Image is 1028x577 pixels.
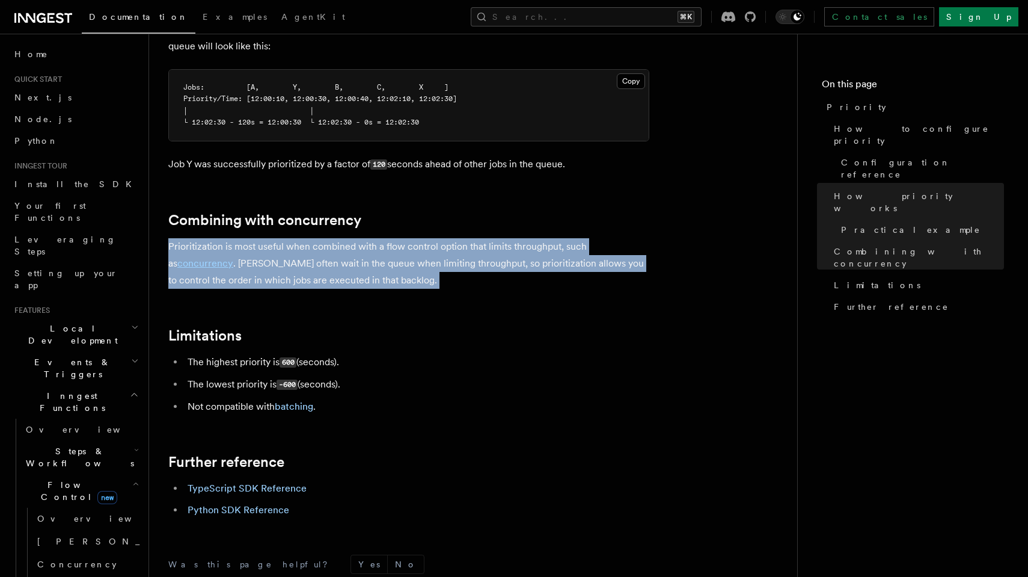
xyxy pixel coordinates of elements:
[168,558,336,570] p: Was this page helpful?
[829,274,1004,296] a: Limitations
[21,445,134,469] span: Steps & Workflows
[275,401,313,412] a: batching
[351,555,387,573] button: Yes
[834,123,1004,147] span: How to configure priority
[168,454,284,471] a: Further reference
[370,159,387,170] code: 120
[82,4,195,34] a: Documentation
[184,376,649,393] li: The lowest priority is (seconds).
[168,156,649,173] p: Job Y was successfully prioritized by a factor of seconds ahead of other jobs in the queue.
[10,306,50,315] span: Features
[32,508,141,529] a: Overview
[188,483,307,494] a: TypeScript SDK Reference
[14,48,48,60] span: Home
[776,10,804,24] button: Toggle dark mode
[827,101,886,113] span: Priority
[10,161,67,171] span: Inngest tour
[32,554,141,575] a: Concurrency
[168,238,649,289] p: Prioritization is most useful when combined with a flow control option that limits throughput, su...
[10,173,141,195] a: Install the SDK
[14,136,58,146] span: Python
[939,7,1018,26] a: Sign Up
[10,87,141,108] a: Next.js
[14,179,139,189] span: Install the SDK
[10,130,141,152] a: Python
[829,241,1004,274] a: Combining with concurrency
[836,219,1004,241] a: Practical example
[10,318,141,351] button: Local Development
[10,356,131,380] span: Events & Triggers
[471,7,702,26] button: Search...⌘K
[168,21,649,55] p: Then Job Y will run ahead of Job X. Job Y will also run before any jobs scheduled 120 seconds bef...
[281,12,345,22] span: AgentKit
[10,75,62,84] span: Quick start
[21,440,141,474] button: Steps & Workflows
[10,390,130,414] span: Inngest Functions
[183,106,314,115] span: │ │
[388,555,424,573] button: No
[841,156,1004,181] span: Configuration reference
[274,4,352,32] a: AgentKit
[26,425,150,434] span: Overview
[10,43,141,65] a: Home
[195,4,274,32] a: Examples
[203,12,267,22] span: Examples
[183,118,419,126] span: └ 12:02:30 - 120s = 12:00:30 └ 12:02:30 - 0s = 12:02:30
[188,504,289,516] a: Python SDK Reference
[10,195,141,229] a: Your first Functions
[21,474,141,508] button: Flow Controlnew
[10,108,141,130] a: Node.js
[14,235,116,256] span: Leveraging Steps
[834,301,949,313] span: Further reference
[829,118,1004,152] a: How to configure priority
[168,327,242,344] a: Limitations
[14,201,86,223] span: Your first Functions
[183,94,457,103] span: Priority/Time: [12:00:10, 12:00:30, 12:00:40, 12:02:10, 12:02:30]
[14,268,118,290] span: Setting up your app
[183,83,448,91] span: Jobs: [A, Y, B, C, X ]
[32,529,141,554] a: [PERSON_NAME]
[822,96,1004,118] a: Priority
[37,537,213,546] span: [PERSON_NAME]
[14,114,72,124] span: Node.js
[822,77,1004,96] h4: On this page
[184,354,649,371] li: The highest priority is (seconds).
[277,380,298,390] code: -600
[89,12,188,22] span: Documentation
[184,398,649,415] li: Not compatible with .
[834,279,920,291] span: Limitations
[37,514,161,523] span: Overview
[10,229,141,262] a: Leveraging Steps
[836,152,1004,185] a: Configuration reference
[678,11,694,23] kbd: ⌘K
[10,322,131,347] span: Local Development
[10,262,141,296] a: Setting up your app
[841,224,981,236] span: Practical example
[829,296,1004,318] a: Further reference
[834,245,1004,270] span: Combining with concurrency
[14,93,72,102] span: Next.js
[10,351,141,385] button: Events & Triggers
[177,258,233,269] a: concurrency
[21,419,141,440] a: Overview
[168,212,361,229] a: Combining with concurrency
[37,560,117,569] span: Concurrency
[97,491,117,504] span: new
[834,190,1004,214] span: How priority works
[824,7,934,26] a: Contact sales
[617,73,645,89] button: Copy
[21,479,132,503] span: Flow Control
[280,357,296,368] code: 600
[10,385,141,419] button: Inngest Functions
[829,185,1004,219] a: How priority works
